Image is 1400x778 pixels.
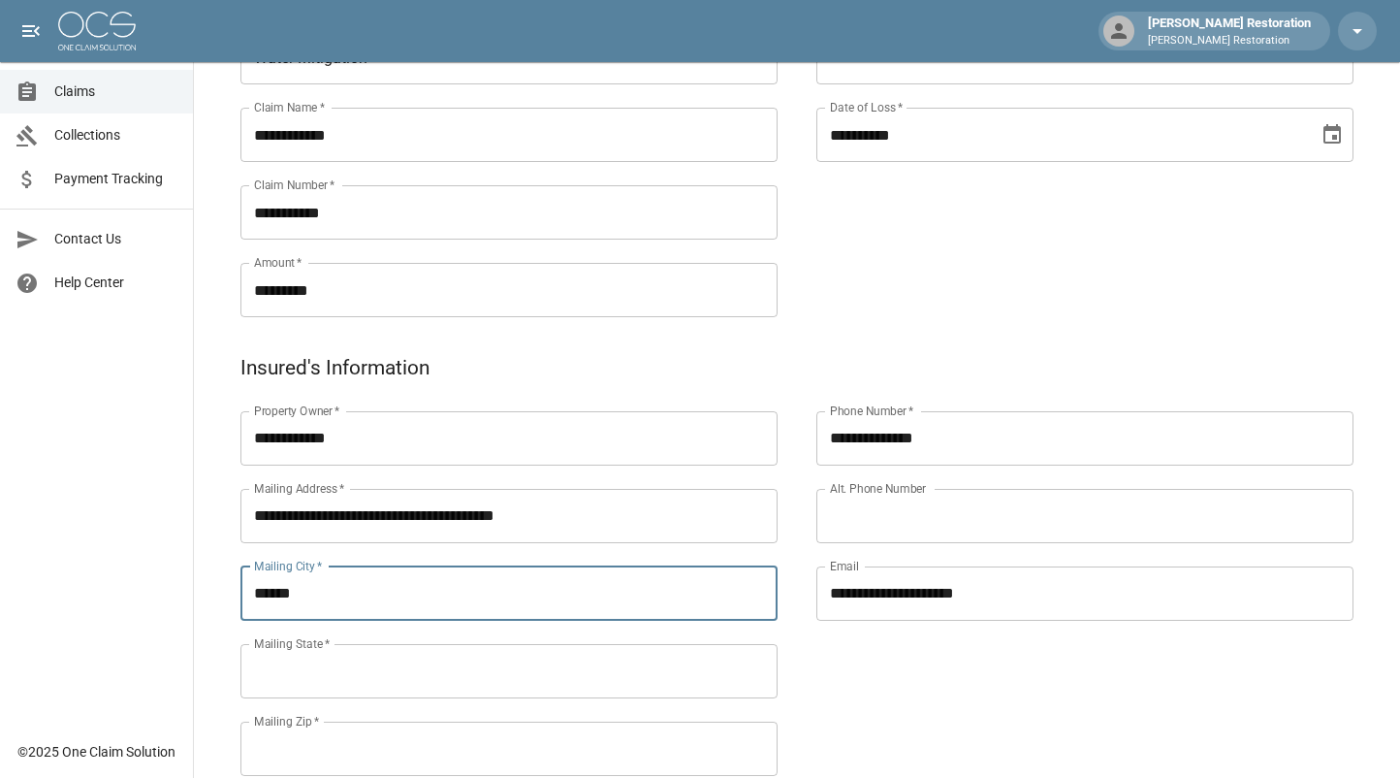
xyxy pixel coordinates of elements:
[830,558,859,574] label: Email
[830,480,926,497] label: Alt. Phone Number
[17,742,175,762] div: © 2025 One Claim Solution
[830,99,903,115] label: Date of Loss
[54,229,177,249] span: Contact Us
[1313,115,1352,154] button: Choose date, selected date is Sep 20, 2025
[254,177,334,193] label: Claim Number
[254,635,330,652] label: Mailing State
[254,403,340,419] label: Property Owner
[254,254,302,271] label: Amount
[830,403,913,419] label: Phone Number
[1140,14,1319,49] div: [PERSON_NAME] Restoration
[1148,33,1311,49] p: [PERSON_NAME] Restoration
[54,273,177,293] span: Help Center
[54,125,177,146] span: Collections
[54,81,177,102] span: Claims
[58,12,136,50] img: ocs-logo-white-transparent.png
[254,480,344,497] label: Mailing Address
[12,12,50,50] button: open drawer
[254,99,325,115] label: Claim Name
[254,558,323,574] label: Mailing City
[254,713,320,729] label: Mailing Zip
[54,169,177,189] span: Payment Tracking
